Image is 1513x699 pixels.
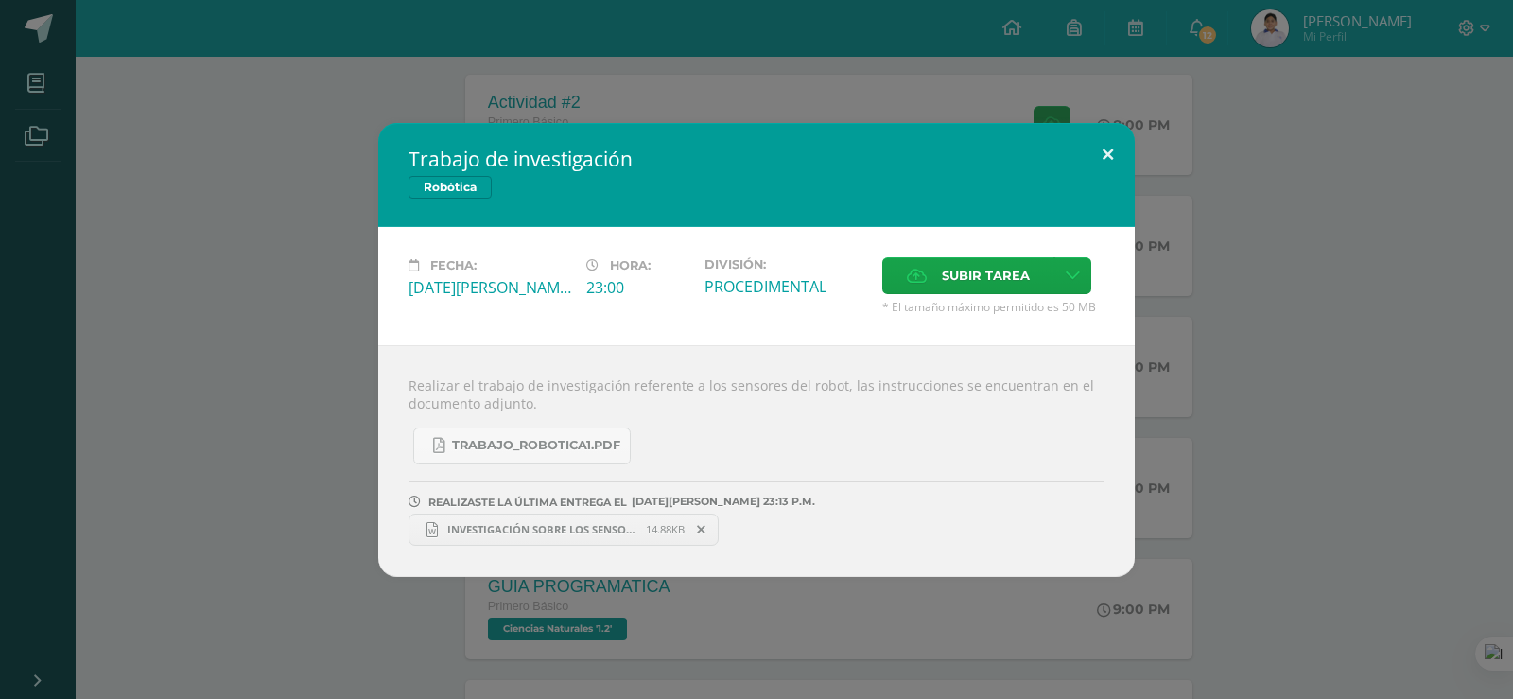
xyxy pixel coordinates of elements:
div: [DATE][PERSON_NAME] [409,277,571,298]
span: INVESTIGACIÓN SOBRE LOS SENSORES DEL LEGO MINDSTORMS EV3 [PERSON_NAME] 1.2.docx [438,522,646,536]
span: REALIZASTE LA ÚLTIMA ENTREGA EL [428,496,627,509]
span: * El tamaño máximo permitido es 50 MB [882,299,1104,315]
span: [DATE][PERSON_NAME] 23:13 P.M. [627,501,815,502]
span: Hora: [610,258,651,272]
label: División: [704,257,867,271]
span: 14.88KB [646,522,685,536]
h2: Trabajo de investigación [409,146,1104,172]
span: Subir tarea [942,258,1030,293]
span: Fecha: [430,258,477,272]
div: PROCEDIMENTAL [704,276,867,297]
button: Close (Esc) [1081,123,1135,187]
span: Robótica [409,176,492,199]
span: Remover entrega [686,519,718,540]
div: 23:00 [586,277,689,298]
div: Realizar el trabajo de investigación referente a los sensores del robot, las instrucciones se enc... [378,345,1135,577]
span: TRABAJO_ROBOTICA1.pdf [452,438,620,453]
a: TRABAJO_ROBOTICA1.pdf [413,428,631,464]
a: INVESTIGACIÓN SOBRE LOS SENSORES DEL LEGO MINDSTORMS EV3 [PERSON_NAME] 1.2.docx 14.88KB [409,514,719,546]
